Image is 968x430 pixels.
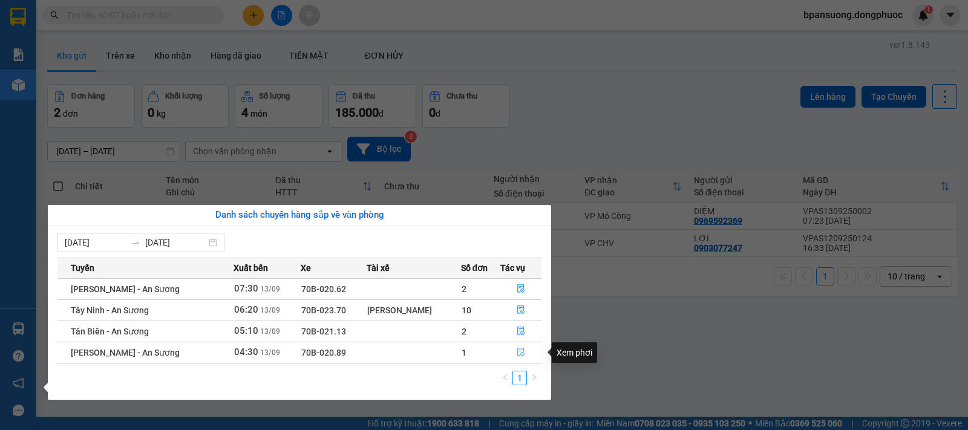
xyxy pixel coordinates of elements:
div: Xem phơi [552,342,597,363]
span: [PERSON_NAME] - An Sương [71,348,180,357]
span: 13/09 [260,348,280,357]
span: Tân Biên - An Sương [71,327,149,336]
span: Xuất bến [234,261,268,275]
span: 13/09 [260,306,280,314]
li: Next Page [527,371,541,385]
button: right [527,371,541,385]
input: Từ ngày [65,236,126,249]
button: file-done [501,279,541,299]
span: 04:30 [234,347,258,357]
span: 2 [462,284,466,294]
span: Tác vụ [500,261,525,275]
span: to [131,238,140,247]
span: 07:30 [234,283,258,294]
span: 13/09 [260,285,280,293]
span: Tây Ninh - An Sương [71,305,149,315]
span: 06:20 [234,304,258,315]
span: Tài xế [367,261,390,275]
span: file-done [517,348,525,357]
li: 1 [512,371,527,385]
button: file-done [501,301,541,320]
div: Danh sách chuyến hàng sắp về văn phòng [57,208,541,223]
span: Tuyến [71,261,94,275]
button: file-done [501,343,541,362]
span: Số đơn [461,261,488,275]
span: 70B-020.89 [301,348,346,357]
span: 1 [462,348,466,357]
a: 1 [513,371,526,385]
div: [PERSON_NAME] [367,304,460,317]
span: 05:10 [234,325,258,336]
span: 2 [462,327,466,336]
span: left [502,374,509,381]
span: Xe [301,261,311,275]
span: file-done [517,284,525,294]
span: file-done [517,327,525,336]
span: [PERSON_NAME] - An Sương [71,284,180,294]
span: 70B-021.13 [301,327,346,336]
button: left [498,371,512,385]
span: swap-right [131,238,140,247]
span: 10 [462,305,471,315]
span: right [531,374,538,381]
li: Previous Page [498,371,512,385]
span: 13/09 [260,327,280,336]
input: Đến ngày [145,236,206,249]
span: file-done [517,305,525,315]
span: 70B-020.62 [301,284,346,294]
span: 70B-023.70 [301,305,346,315]
button: file-done [501,322,541,341]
